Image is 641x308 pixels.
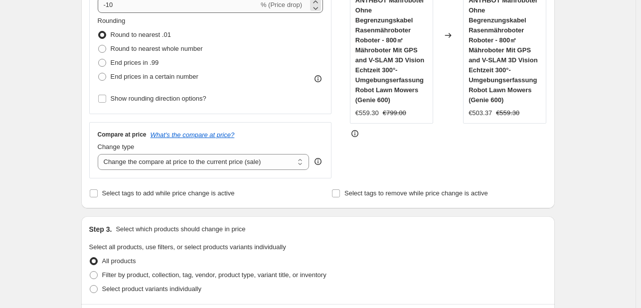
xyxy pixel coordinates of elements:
span: All products [102,257,136,265]
span: Select product variants individually [102,285,201,293]
h3: Compare at price [98,131,147,139]
span: % (Price drop) [261,1,302,8]
div: help [313,156,323,166]
span: Select tags to remove while price change is active [344,189,488,197]
strike: €799.00 [383,108,406,118]
span: Round to nearest whole number [111,45,203,52]
span: Rounding [98,17,126,24]
span: Select tags to add while price change is active [102,189,235,197]
span: End prices in .99 [111,59,159,66]
p: Select which products should change in price [116,224,245,234]
span: Filter by product, collection, tag, vendor, product type, variant title, or inventory [102,271,326,279]
span: End prices in a certain number [111,73,198,80]
h2: Step 3. [89,224,112,234]
div: €559.30 [355,108,379,118]
div: €503.37 [469,108,492,118]
span: Round to nearest .01 [111,31,171,38]
span: Show rounding direction options? [111,95,206,102]
span: Change type [98,143,135,151]
strike: €559.30 [496,108,519,118]
span: Select all products, use filters, or select products variants individually [89,243,286,251]
button: What's the compare at price? [151,131,235,139]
